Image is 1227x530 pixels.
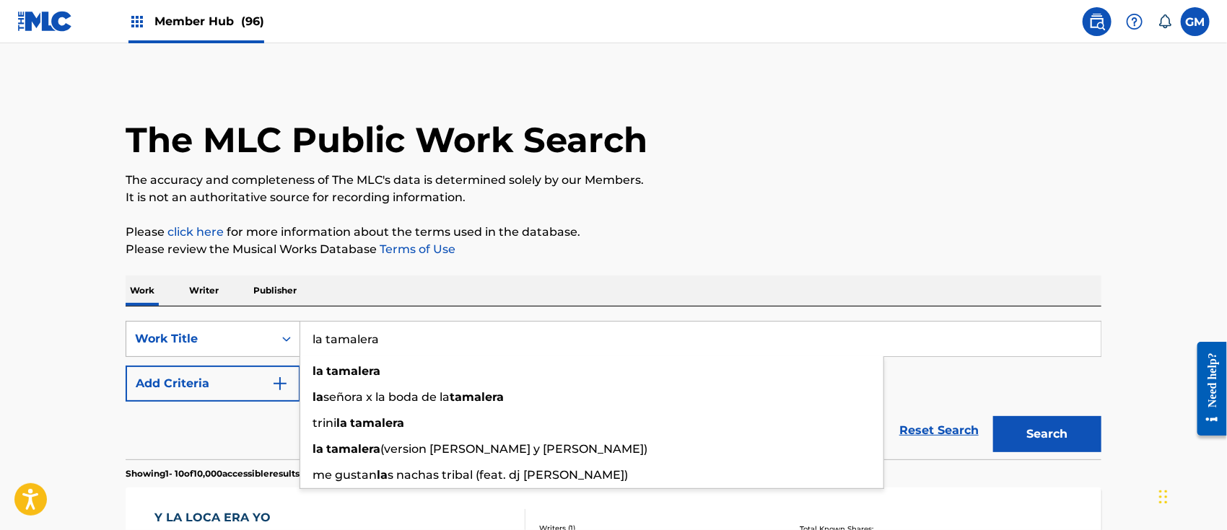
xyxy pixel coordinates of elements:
[126,321,1101,459] form: Search Form
[126,275,159,306] p: Work
[313,390,323,404] strong: la
[1187,331,1227,447] iframe: Resource Center
[892,415,986,446] a: Reset Search
[155,509,289,526] div: Y LA LOCA ERA YO
[313,364,323,378] strong: la
[323,390,450,404] span: señora x la boda de la
[128,13,146,30] img: Top Rightsholders
[1083,7,1112,36] a: Public Search
[450,390,504,404] strong: tamalera
[126,189,1101,206] p: It is not an authoritative source for recording information.
[1158,14,1172,29] div: Notifications
[380,442,647,456] span: (version [PERSON_NAME] y [PERSON_NAME])
[126,224,1101,241] p: Please for more information about the terms used in the database.
[326,442,380,456] strong: tamalera
[241,14,264,28] span: (96)
[154,13,264,30] span: Member Hub
[167,225,224,239] a: click here
[1126,13,1143,30] img: help
[185,275,223,306] p: Writer
[271,375,289,392] img: 9d2ae6d4665cec9f34b9.svg
[126,467,364,480] p: Showing 1 - 10 of 10,000 accessible results (Total 845,405 )
[249,275,301,306] p: Publisher
[313,468,377,482] span: me gustan
[1155,461,1227,530] iframe: Chat Widget
[336,416,347,430] strong: la
[388,468,628,482] span: s nachas tribal (feat. dj [PERSON_NAME])
[1181,7,1210,36] div: User Menu
[313,416,336,430] span: trini
[126,241,1101,258] p: Please review the Musical Works Database
[326,364,380,378] strong: tamalera
[126,366,300,402] button: Add Criteria
[350,416,404,430] strong: tamalera
[126,172,1101,189] p: The accuracy and completeness of The MLC's data is determined solely by our Members.
[1120,7,1149,36] div: Help
[17,11,73,32] img: MLC Logo
[1088,13,1106,30] img: search
[126,118,647,162] h1: The MLC Public Work Search
[1159,475,1168,518] div: Drag
[313,442,323,456] strong: la
[135,330,265,348] div: Work Title
[377,468,388,482] strong: la
[377,242,455,256] a: Terms of Use
[993,416,1101,452] button: Search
